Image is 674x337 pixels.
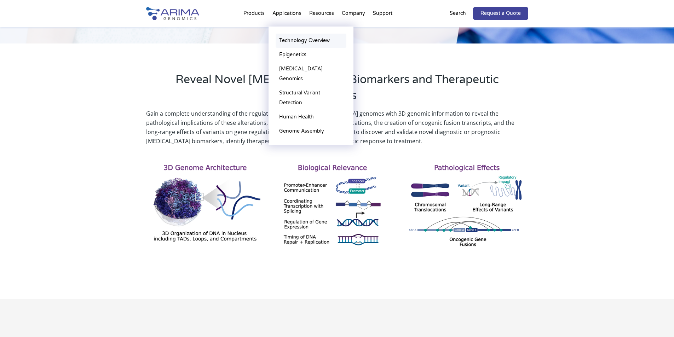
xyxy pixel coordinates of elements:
h2: Reveal Novel [MEDICAL_DATA] Biomarkers and Therapeutic Targets [174,72,500,109]
a: Request a Quote [473,7,528,20]
p: Search [450,9,466,18]
a: Human Health [276,110,346,124]
img: Arima-Genomics-logo [146,7,199,20]
a: [MEDICAL_DATA] Genomics [276,62,346,86]
a: Genome Assembly [276,124,346,138]
img: 3D Cancer Genomics (1) [146,156,528,250]
a: Technology Overview [276,34,346,48]
p: Gain a complete understanding of the regulatory landscape of [MEDICAL_DATA] genomes with 3D genom... [146,109,528,146]
a: Epigenetics [276,48,346,62]
a: Structural Variant Detection [276,86,346,110]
